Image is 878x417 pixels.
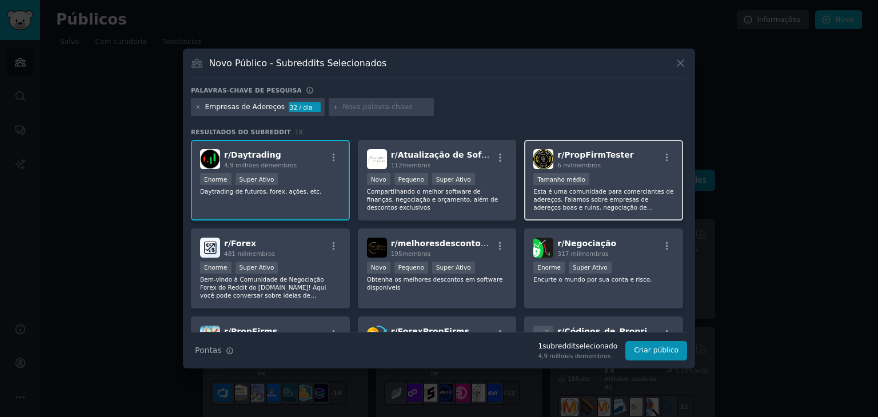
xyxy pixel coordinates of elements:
[204,264,228,271] font: Enorme
[240,176,274,183] font: Super Ativo
[564,150,633,159] font: PropFirmTester
[391,162,402,169] font: 112
[231,239,256,248] font: Forex
[231,150,281,159] font: Daytrading
[564,239,616,248] font: Negociação
[573,264,608,271] font: Super Ativo
[200,188,321,195] font: Daytrading de futuros, forex, ações, etc.
[391,250,402,257] font: 195
[391,150,398,159] font: r/
[533,149,553,169] img: PropFirmTester
[542,342,576,350] font: subreddit
[200,326,220,346] img: PropFirms
[580,250,609,257] font: membros
[367,149,387,169] img: Atualização de software financeiro
[538,352,582,359] font: 4,9 milhões de
[209,58,387,69] font: Novo Público - Subreddits Selecionados
[295,129,303,135] font: 18
[371,176,386,183] font: Novo
[343,102,430,113] input: Nova palavra-chave
[224,150,231,159] font: r/
[537,176,585,183] font: Tamanho médio
[224,162,269,169] font: 4,9 milhões de
[398,150,558,159] font: Atualização de Software Financeiro
[582,352,611,359] font: membros
[533,238,553,258] img: Negociação
[398,239,537,248] font: melhoresdescontosdesoftware
[391,239,398,248] font: r/
[436,176,471,183] font: Super Ativo
[398,176,424,183] font: Pequeno
[557,250,580,257] font: 317 mil
[367,326,387,346] img: ForexPropFirms
[200,149,220,169] img: Daytrading
[371,264,386,271] font: Novo
[269,162,297,169] font: membros
[290,104,313,111] font: 32 / dia
[191,129,291,135] font: Resultados do Subreddit
[564,327,747,336] font: Códigos_de_Propriedades_das_Empresas
[557,150,564,159] font: r/
[224,239,231,248] font: r/
[391,327,398,336] font: r/
[200,238,220,258] img: Forex
[572,162,601,169] font: membros
[240,264,274,271] font: Super Ativo
[436,264,471,271] font: Super Ativo
[533,276,652,283] font: Encurte o mundo por sua conta e risco.
[537,264,561,271] font: Enorme
[398,264,424,271] font: Pequeno
[367,238,387,258] img: melhores descontos em software
[367,188,498,211] font: Compartilhando o melhor software de finanças, negociação e orçamento, além de descontos exclusivos
[538,342,542,350] font: 1
[557,327,564,336] font: r/
[367,276,503,291] font: Obtenha os melhores descontos em software disponíveis
[205,103,285,111] font: Empresas de Adereços
[402,162,431,169] font: membros
[533,188,673,243] font: Esta é uma comunidade para comerciantes de adereços. Falamos sobre empresas de adereços boas e ru...
[195,346,222,355] font: Pontas
[246,250,275,257] font: membros
[557,239,564,248] font: r/
[576,342,617,350] font: selecionado
[204,176,228,183] font: Enorme
[625,341,687,360] button: Criar público
[634,346,679,354] font: Criar público
[200,276,338,379] font: Bem-vindo à Comunidade de Negociação Forex do Reddit do [DOMAIN_NAME]! Aqui você pode conversar s...
[231,327,277,336] font: PropFirms
[398,327,469,336] font: ForexPropFirms
[191,340,238,360] button: Pontas
[224,250,246,257] font: 481 mil
[557,162,572,169] font: 6 mil
[224,327,231,336] font: r/
[191,87,302,94] font: Palavras-chave de pesquisa
[402,250,431,257] font: membros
